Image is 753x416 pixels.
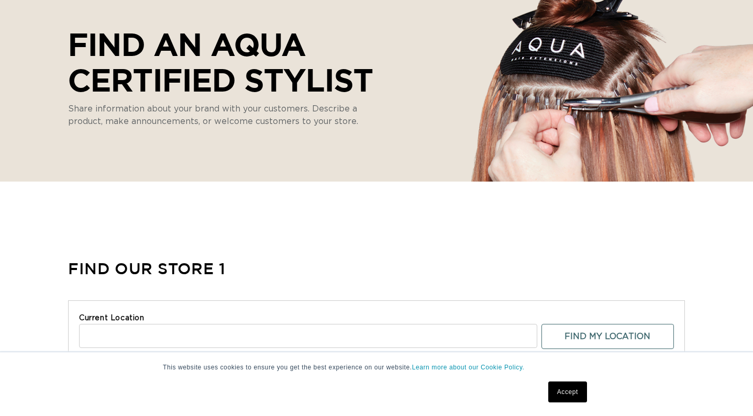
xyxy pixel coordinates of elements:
p: Find an AQUA Certified Stylist [68,26,387,97]
p: This website uses cookies to ensure you get the best experience on our website. [163,363,590,372]
p: Share information about your brand with your customers. Describe a product, make announcements, o... [68,103,372,128]
button: Find My Location [541,323,674,348]
h1: Find Our Store 1 [68,257,226,279]
a: Learn more about our Cookie Policy. [412,364,525,371]
a: Accept [548,381,587,402]
label: Current Location [79,313,674,324]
